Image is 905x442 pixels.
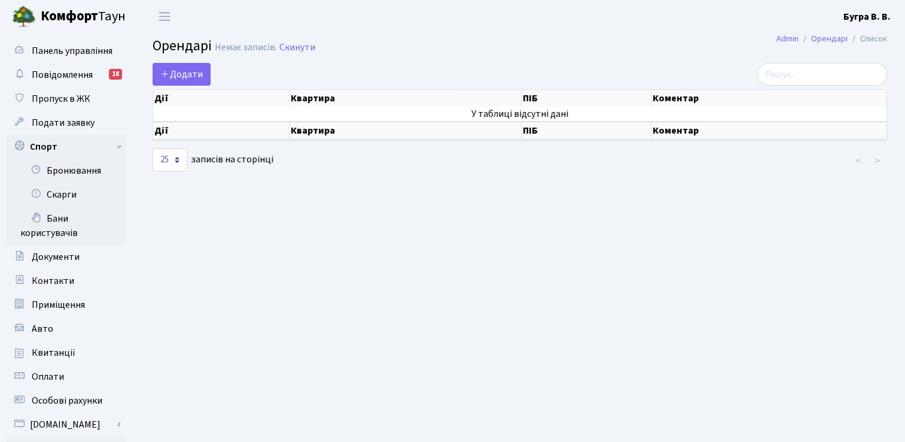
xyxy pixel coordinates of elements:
[843,10,891,24] a: Бугра В. В.
[6,245,126,269] a: Документи
[32,44,112,57] span: Панель управління
[522,90,652,107] th: ПІБ
[109,69,122,80] div: 18
[32,92,90,105] span: Пропуск в ЖК
[6,183,126,207] a: Скарги
[651,122,887,140] th: Коментар
[215,42,277,53] div: Немає записів.
[41,7,126,27] span: Таун
[32,298,85,311] span: Приміщення
[153,107,887,121] td: У таблиці відсутні дані
[758,26,905,52] nav: breadcrumb
[6,135,126,159] a: Спорт
[32,250,80,264] span: Документи
[6,293,126,317] a: Приміщення
[6,317,126,341] a: Авто
[32,394,102,407] span: Особові рахунки
[811,32,848,45] a: Орендарі
[6,111,126,135] a: Подати заявку
[6,159,126,183] a: Бронювання
[12,5,36,29] img: logo.png
[32,274,74,287] span: Контакти
[153,90,290,107] th: Дії
[153,149,187,171] select: записів на сторінці
[522,122,652,140] th: ПІБ
[32,346,75,359] span: Квитанції
[41,7,98,26] b: Комфорт
[160,68,203,81] span: Додати
[6,39,126,63] a: Панель управління
[6,63,126,87] a: Повідомлення18
[153,63,211,86] a: Додати
[32,116,95,129] span: Подати заявку
[150,7,179,26] button: Переключити навігацію
[153,35,212,56] span: Орендарі
[848,32,887,46] li: Список
[153,122,290,140] th: Дії
[153,149,273,171] label: записів на сторінці
[6,269,126,293] a: Контакти
[32,68,93,81] span: Повідомлення
[32,370,64,383] span: Оплати
[6,341,126,365] a: Квитанції
[6,87,126,111] a: Пропуск в ЖК
[6,389,126,413] a: Особові рахунки
[279,42,315,53] a: Скинути
[6,365,126,389] a: Оплати
[290,90,521,107] th: Квартира
[6,207,126,245] a: Бани користувачів
[651,90,887,107] th: Коментар
[843,10,891,23] b: Бугра В. В.
[757,63,887,86] input: Пошук...
[776,32,799,45] a: Admin
[290,122,521,140] th: Квартира
[32,322,53,335] span: Авто
[6,413,126,437] a: [DOMAIN_NAME]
